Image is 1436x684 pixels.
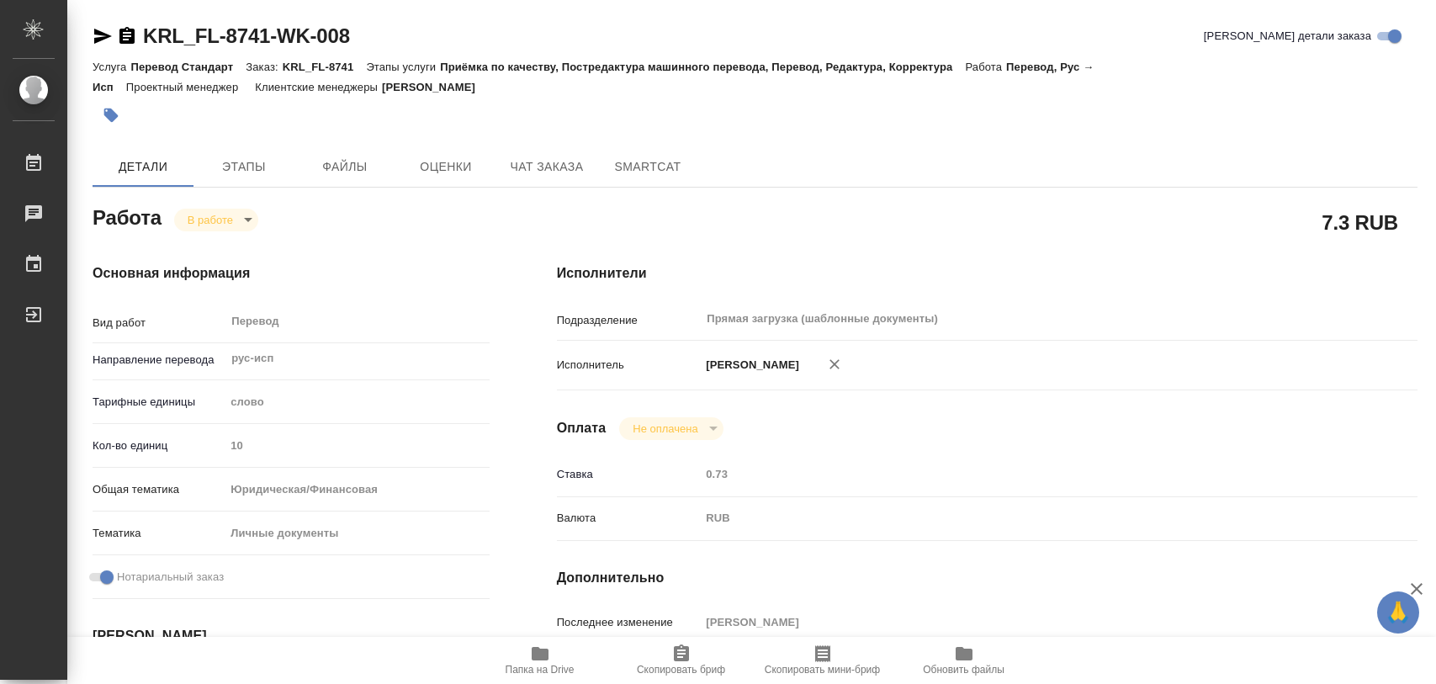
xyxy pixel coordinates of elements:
p: Тарифные единицы [93,394,225,411]
span: Детали [103,156,183,178]
p: Перевод Стандарт [130,61,246,73]
span: SmartCat [607,156,688,178]
h2: Работа [93,201,162,231]
button: В работе [183,213,238,227]
p: Проектный менеджер [126,81,242,93]
h4: [PERSON_NAME] [93,626,490,646]
div: слово [225,388,489,416]
a: KRL_FL-8741-WK-008 [143,24,350,47]
button: Скопировать бриф [611,637,752,684]
div: В работе [619,417,723,440]
div: Юридическая/Финансовая [225,475,489,504]
p: Тематика [93,525,225,542]
h4: Основная информация [93,263,490,284]
p: Этапы услуги [366,61,440,73]
p: KRL_FL-8741 [283,61,367,73]
p: Приёмка по качеству, Постредактура машинного перевода, Перевод, Редактура, Корректура [440,61,965,73]
span: Нотариальный заказ [117,569,224,586]
span: Оценки [405,156,486,178]
button: Не оплачена [628,422,702,436]
p: Ставка [557,466,701,483]
h4: Оплата [557,418,607,438]
span: Скопировать бриф [637,664,725,676]
p: Последнее изменение [557,614,701,631]
h2: 7.3 RUB [1322,208,1398,236]
span: 🙏 [1384,595,1412,630]
span: Обновить файлы [923,664,1004,676]
div: Личные документы [225,519,489,548]
span: Чат заказа [506,156,587,178]
p: Заказ: [246,61,282,73]
input: Пустое поле [700,462,1345,486]
p: [PERSON_NAME] [382,81,488,93]
button: Скопировать мини-бриф [752,637,893,684]
h4: Дополнительно [557,568,1417,588]
p: Работа [965,61,1006,73]
button: Папка на Drive [469,637,611,684]
span: [PERSON_NAME] детали заказа [1204,28,1371,45]
span: Скопировать мини-бриф [765,664,880,676]
p: [PERSON_NAME] [700,357,799,374]
button: Удалить исполнителя [816,346,853,383]
input: Пустое поле [225,433,489,458]
p: Валюта [557,510,701,527]
span: Папка на Drive [506,664,575,676]
p: Подразделение [557,312,701,329]
button: Скопировать ссылку для ЯМессенджера [93,26,113,46]
button: 🙏 [1377,591,1419,634]
p: Кол-во единиц [93,437,225,454]
div: В работе [174,209,258,231]
p: Вид работ [93,315,225,331]
button: Скопировать ссылку [117,26,137,46]
p: Исполнитель [557,357,701,374]
span: Файлы [305,156,385,178]
p: Клиентские менеджеры [255,81,382,93]
input: Пустое поле [700,610,1345,634]
h4: Исполнители [557,263,1417,284]
button: Обновить файлы [893,637,1035,684]
p: Услуга [93,61,130,73]
p: Направление перевода [93,352,225,369]
div: RUB [700,504,1345,533]
span: Этапы [204,156,284,178]
p: Общая тематика [93,481,225,498]
button: Добавить тэг [93,97,130,134]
